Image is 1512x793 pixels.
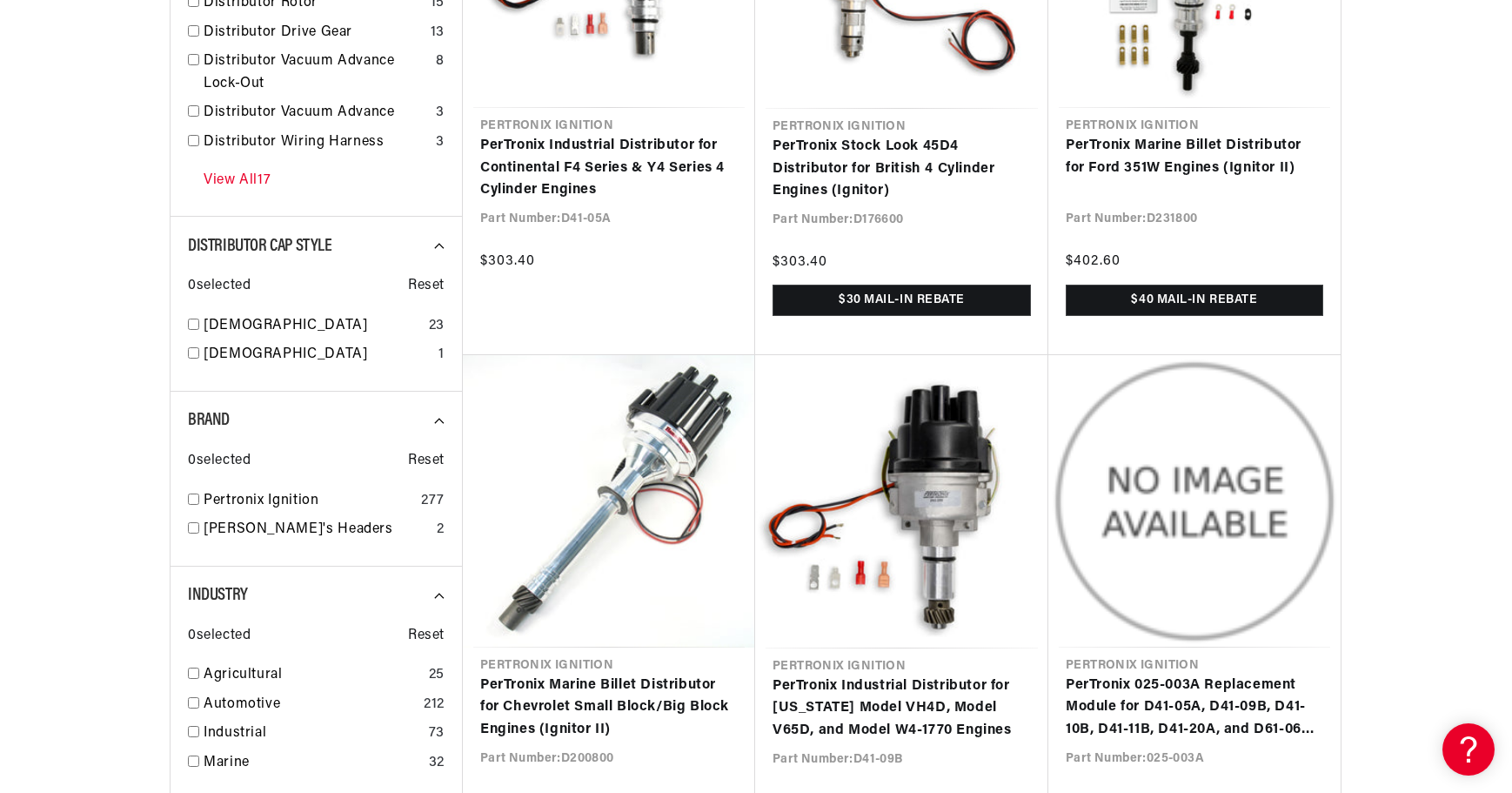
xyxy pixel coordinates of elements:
a: View All 17 [204,170,271,192]
div: 2 [437,519,445,541]
span: Distributor Cap Style [188,238,332,255]
a: [DEMOGRAPHIC_DATA] [204,344,432,366]
a: Distributor Wiring Harness [204,131,429,154]
div: 3 [436,131,445,154]
a: Distributor Drive Gear [204,22,424,44]
span: 0 selected [188,625,251,648]
span: Industry [188,587,248,604]
span: 0 selected [188,275,251,298]
a: PerTronix Stock Look 45D4 Distributor for British 4 Cylinder Engines (Ignitor) [773,136,1031,203]
div: 3 [436,102,445,124]
a: Marine [204,752,422,775]
a: PerTronix Marine Billet Distributor for Ford 351W Engines (Ignitor II) [1066,135,1323,179]
a: Industrial [204,722,422,745]
a: [PERSON_NAME]'s Headers [204,519,430,541]
div: 32 [429,752,445,775]
a: [DEMOGRAPHIC_DATA] [204,315,422,338]
a: PerTronix Industrial Distributor for [US_STATE] Model VH4D, Model V65D, and Model W4-1770 Engines [773,675,1031,743]
a: Agricultural [204,664,422,687]
div: 277 [421,490,445,513]
div: 8 [436,50,445,73]
div: 23 [429,315,445,338]
span: Brand [188,412,230,429]
a: PerTronix Industrial Distributor for Continental F4 Series & Y4 Series 4 Cylinder Engines [480,135,738,202]
a: Distributor Vacuum Advance Lock-Out [204,50,429,95]
div: 25 [429,664,445,687]
span: Reset [408,450,445,473]
span: Reset [408,625,445,648]
a: Pertronix Ignition [204,490,414,513]
div: 13 [431,22,445,44]
a: Automotive [204,694,417,716]
a: PerTronix Marine Billet Distributor for Chevrolet Small Block/Big Block Engines (Ignitor II) [480,675,738,742]
a: Distributor Vacuum Advance [204,102,429,124]
span: Reset [408,275,445,298]
span: 0 selected [188,450,251,473]
a: PerTronix 025-003A Replacement Module for D41-05A, D41-09B, D41-10B, D41-11B, D41-20A, and D61-06... [1066,675,1323,742]
div: 1 [438,344,445,366]
div: 212 [424,694,445,716]
div: 73 [429,722,445,745]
